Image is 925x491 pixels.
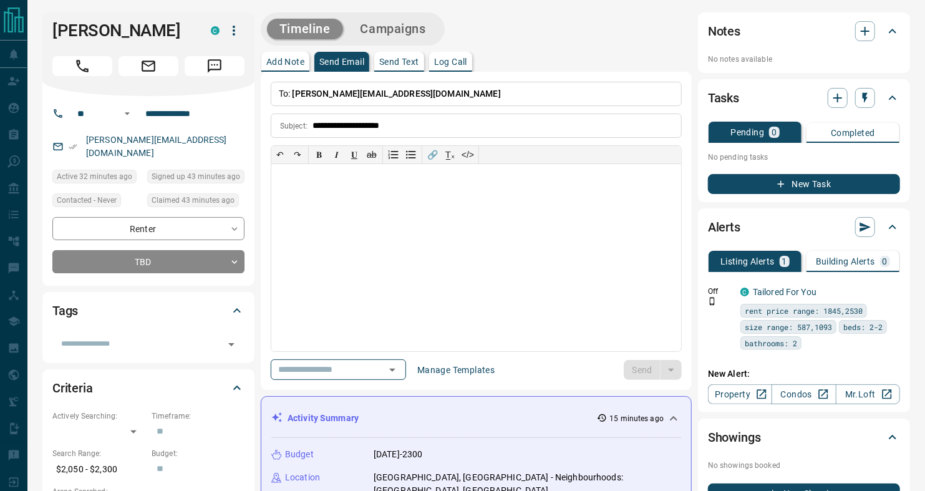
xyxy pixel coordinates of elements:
div: split button [624,360,682,380]
span: Message [185,56,245,76]
span: 𝐔 [351,150,357,160]
p: Building Alerts [816,257,875,266]
p: To: [271,82,682,106]
button: ab [363,146,380,163]
svg: Email Verified [69,142,77,151]
span: Signed up 43 minutes ago [152,170,240,183]
div: Tags [52,296,245,326]
button: 𝐔 [346,146,363,163]
h2: Tags [52,301,78,321]
button: Open [223,336,240,353]
a: Tailored For You [753,287,816,297]
p: 0 [772,128,777,137]
span: Contacted - Never [57,194,117,207]
p: 0 [883,257,888,266]
p: Send Text [379,57,419,66]
p: Location [285,471,320,484]
p: 1 [782,257,787,266]
span: rent price range: 1845,2530 [745,304,863,317]
div: Criteria [52,373,245,403]
div: Activity Summary15 minutes ago [271,407,681,430]
button: Campaigns [348,19,438,39]
p: No pending tasks [708,148,900,167]
span: bathrooms: 2 [745,337,797,349]
div: Tue Aug 12 2025 [147,193,245,211]
div: Tasks [708,83,900,113]
p: Log Call [434,57,467,66]
a: [PERSON_NAME][EMAIL_ADDRESS][DOMAIN_NAME] [86,135,227,158]
button: New Task [708,174,900,194]
div: Renter [52,217,245,240]
p: Send Email [319,57,364,66]
p: Search Range: [52,448,145,459]
button: Open [120,106,135,121]
button: Manage Templates [410,360,502,380]
button: Numbered list [385,146,402,163]
p: Activity Summary [288,412,359,425]
span: Active 32 minutes ago [57,170,132,183]
p: Pending [730,128,764,137]
button: Bullet list [402,146,420,163]
s: ab [367,150,377,160]
div: Alerts [708,212,900,242]
a: Condos [772,384,836,404]
button: </> [459,146,477,163]
span: beds: 2-2 [843,321,883,333]
button: Timeline [267,19,343,39]
p: 15 minutes ago [609,413,664,424]
div: condos.ca [740,288,749,296]
div: Tue Aug 12 2025 [52,170,141,187]
a: Property [708,384,772,404]
button: T̲ₓ [442,146,459,163]
span: Email [119,56,178,76]
p: Completed [831,129,875,137]
p: Timeframe: [152,411,245,422]
p: [DATE]-2300 [374,448,422,461]
p: Listing Alerts [720,257,775,266]
button: 𝐁 [311,146,328,163]
p: Budget [285,448,314,461]
span: size range: 587,1093 [745,321,832,333]
span: Claimed 43 minutes ago [152,194,235,207]
p: Actively Searching: [52,411,145,422]
p: $2,050 - $2,300 [52,459,145,480]
p: No notes available [708,54,900,65]
div: condos.ca [211,26,220,35]
p: No showings booked [708,460,900,471]
h2: Tasks [708,88,739,108]
button: 𝑰 [328,146,346,163]
h2: Notes [708,21,740,41]
p: New Alert: [708,367,900,381]
div: Notes [708,16,900,46]
div: TBD [52,250,245,273]
p: Budget: [152,448,245,459]
h1: [PERSON_NAME] [52,21,192,41]
h2: Showings [708,427,761,447]
h2: Alerts [708,217,740,237]
div: Showings [708,422,900,452]
h2: Criteria [52,378,93,398]
p: Subject: [280,120,308,132]
button: 🔗 [424,146,442,163]
button: ↷ [289,146,306,163]
p: Add Note [266,57,304,66]
button: ↶ [271,146,289,163]
div: Tue Aug 12 2025 [147,170,245,187]
span: Call [52,56,112,76]
span: [PERSON_NAME][EMAIL_ADDRESS][DOMAIN_NAME] [293,89,501,99]
a: Mr.Loft [836,384,900,404]
svg: Push Notification Only [708,297,717,306]
p: Off [708,286,733,297]
button: Open [384,361,401,379]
